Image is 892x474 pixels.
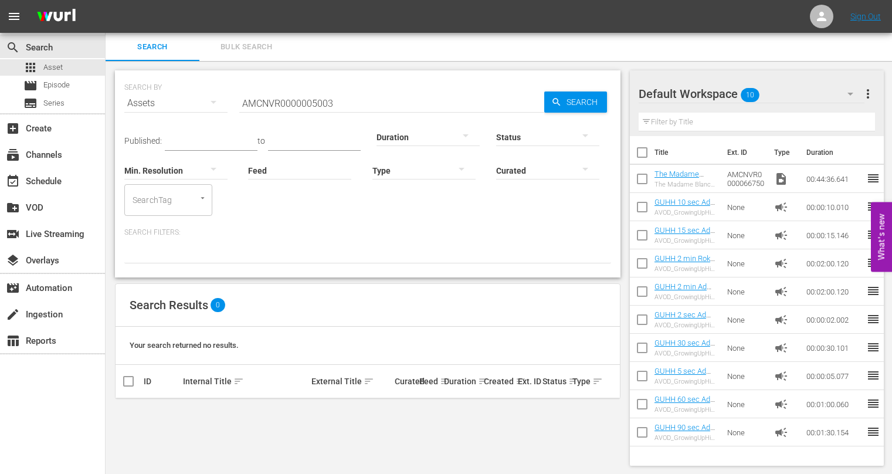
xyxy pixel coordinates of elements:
div: AVOD_GrowingUpHipHopWeTV_WillBeRightBack _30sec_RB24_S01398805004 [654,350,718,357]
span: Video [774,172,788,186]
span: reorder [866,199,880,214]
span: Ad [774,425,788,439]
span: reorder [866,284,880,298]
div: AVOD_GrowingUpHipHopWeTV_WillBeRightBack _2sec_RB24_S01398805008 [654,321,718,329]
span: reorder [866,171,880,185]
span: Ad [774,313,788,327]
span: reorder [866,368,880,382]
span: Ad [774,397,788,411]
div: Ext. ID [518,377,539,386]
a: The Madame Blanc Mysteries 103: Episode 3 [654,170,708,196]
p: Search Filters: [124,228,611,238]
a: Sign Out [850,12,881,21]
button: more_vert [861,80,875,108]
div: Duration [444,374,480,388]
a: GUHH 2 min Roku Ad Slate [654,254,715,272]
td: 00:01:30.154 [802,418,866,446]
div: AVOD_GrowingUpHipHopWeTV_WillBeRightBack _5sec_RB24_S01398805007 [654,378,718,385]
span: Overlays [6,253,20,268]
div: Internal Title [183,374,307,388]
div: AVOD_GrowingUpHipHopWeTV_WillBeRightBack _90sec_RB24_S01398805002 [654,434,718,442]
td: 00:00:02.002 [802,306,866,334]
span: Reports [6,334,20,348]
span: sort [440,376,450,387]
th: Duration [799,136,870,169]
span: Automation [6,281,20,295]
td: 00:02:00.120 [802,277,866,306]
span: Episode [23,79,38,93]
div: AVOD_GrowingUpHipHopWeTV_WillBeRightBack _2MinCountdown_RB24_S01398804001-Roku [654,265,718,273]
span: Series [23,96,38,110]
img: ans4CAIJ8jUAAAAAAAAAAAAAAAAAAAAAAAAgQb4GAAAAAAAAAAAAAAAAAAAAAAAAJMjXAAAAAAAAAAAAAAAAAAAAAAAAgAT5G... [28,3,84,31]
td: None [723,362,769,390]
span: Ad [774,369,788,383]
span: reorder [866,425,880,439]
a: GUHH 5 sec Ad Slate [654,367,711,384]
span: Asset [43,62,63,73]
span: reorder [866,397,880,411]
a: GUHH 2 min Ad Slate [654,282,711,300]
span: sort [568,376,579,387]
span: Ad [774,256,788,270]
a: GUHH 10 sec Ad Slate [654,198,715,215]
span: VOD [6,201,20,215]
span: Create [6,121,20,136]
td: None [723,334,769,362]
th: Ext. ID [720,136,767,169]
span: Channels [6,148,20,162]
span: Ad [774,200,788,214]
a: GUHH 2 sec Ad Slate [654,310,711,328]
span: reorder [866,228,880,242]
th: Title [654,136,720,169]
td: 00:00:10.010 [802,193,866,221]
div: AVOD_GrowingUpHipHopWeTV_WillBeRightBack _10sec_RB24_S01398805006 [654,209,718,216]
span: Search [113,40,192,54]
td: None [723,193,769,221]
td: 00:01:00.060 [802,390,866,418]
span: Search [6,40,20,55]
div: Feed [419,374,440,388]
td: None [723,418,769,446]
span: 0 [211,298,225,312]
span: 10 [741,83,759,107]
div: AVOD_GrowingUpHipHopWeTV_WillBeRightBack _15sec_RB24_S01398805005 [654,237,718,245]
span: Bulk Search [206,40,286,54]
span: Ad [774,285,788,299]
button: Search [544,92,607,113]
a: GUHH 60 sec Ad Slate [654,395,715,412]
td: None [723,249,769,277]
a: GUHH 15 sec Ad Slate [654,226,715,243]
div: Type [572,374,589,388]
a: GUHH 90 sec Ad Slate [654,423,715,441]
span: Episode [43,79,70,91]
span: more_vert [861,87,875,101]
div: Default Workspace [639,77,865,110]
span: reorder [866,340,880,354]
span: Ad [774,228,788,242]
span: Search Results [130,298,208,312]
span: Your search returned no results. [130,341,239,350]
div: AVOD_GrowingUpHipHopWeTV_WillBeRightBack _2Min_RB24_S01398805001 [654,293,718,301]
span: switch_video [6,227,20,241]
button: Open Feedback Widget [871,202,892,272]
td: 00:44:36.641 [802,165,866,193]
div: ID [144,377,179,386]
div: AVOD_GrowingUpHipHopWeTV_WillBeRightBack _60sec_RB24_S01398805003 [654,406,718,414]
span: reorder [866,312,880,326]
div: Assets [124,87,228,120]
button: Open [197,192,208,204]
td: AMCNVR0000066750 [723,165,769,193]
div: Curated [395,377,416,386]
span: menu [7,9,21,23]
span: to [257,136,265,145]
div: Status [542,374,568,388]
span: sort [233,376,244,387]
td: None [723,306,769,334]
td: 00:00:05.077 [802,362,866,390]
span: sort [515,376,526,387]
td: 00:00:30.101 [802,334,866,362]
span: Schedule [6,174,20,188]
span: Search [562,92,607,113]
span: reorder [866,256,880,270]
td: 00:00:15.146 [802,221,866,249]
